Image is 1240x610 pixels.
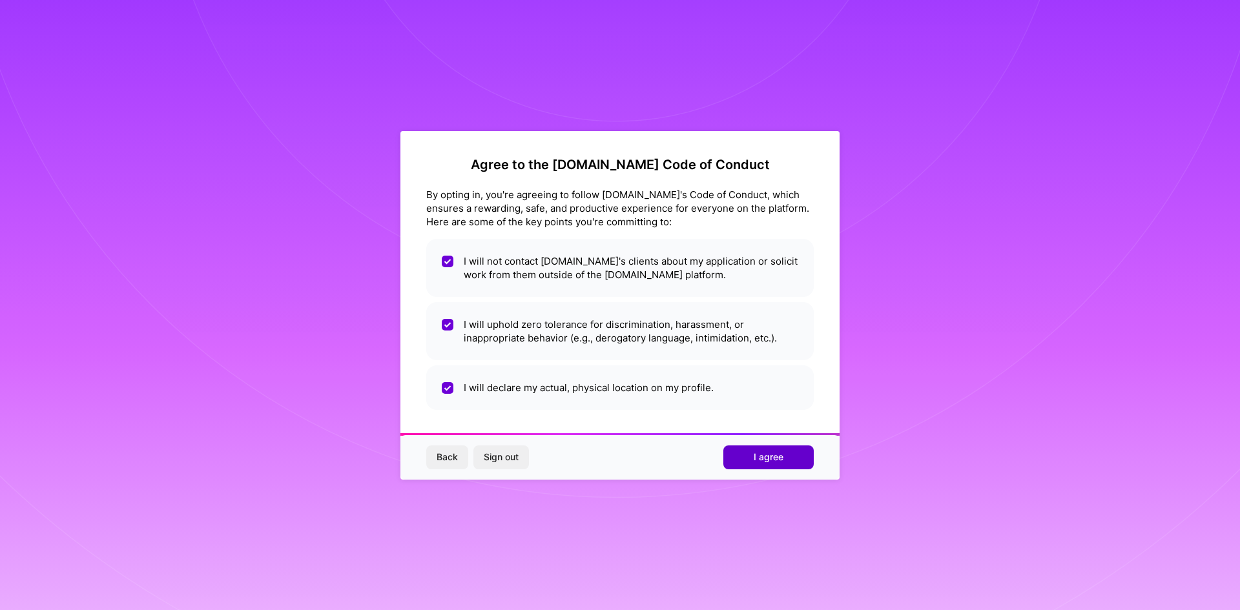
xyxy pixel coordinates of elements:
button: I agree [723,445,814,469]
span: Sign out [484,451,519,463]
li: I will uphold zero tolerance for discrimination, harassment, or inappropriate behavior (e.g., der... [426,302,814,360]
div: By opting in, you're agreeing to follow [DOMAIN_NAME]'s Code of Conduct, which ensures a rewardin... [426,188,814,229]
span: Back [437,451,458,463]
button: Sign out [473,445,529,469]
button: Back [426,445,468,469]
span: I agree [754,451,783,463]
h2: Agree to the [DOMAIN_NAME] Code of Conduct [426,157,814,172]
li: I will not contact [DOMAIN_NAME]'s clients about my application or solicit work from them outside... [426,239,814,297]
li: I will declare my actual, physical location on my profile. [426,365,814,410]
